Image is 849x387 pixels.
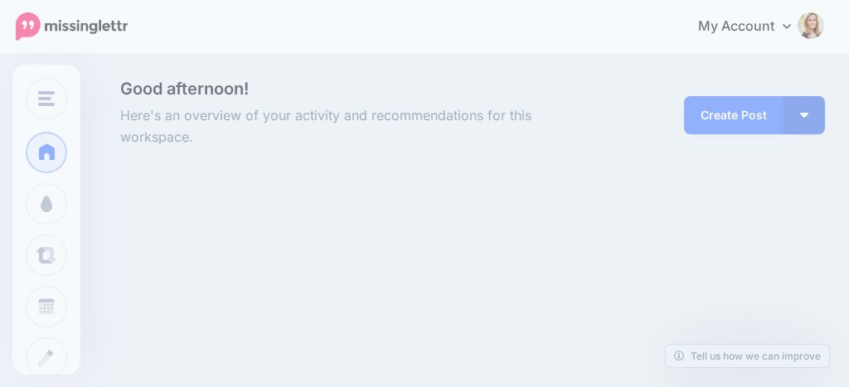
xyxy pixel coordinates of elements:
a: My Account [682,7,824,47]
a: Tell us how we can improve [666,345,829,367]
a: Create Post [684,96,784,134]
span: Good afternoon! [120,79,249,99]
img: menu.png [38,91,55,106]
img: arrow-down-white.png [800,113,808,118]
img: Missinglettr [16,12,128,41]
span: Here's an overview of your activity and recommendations for this workspace. [120,105,581,148]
